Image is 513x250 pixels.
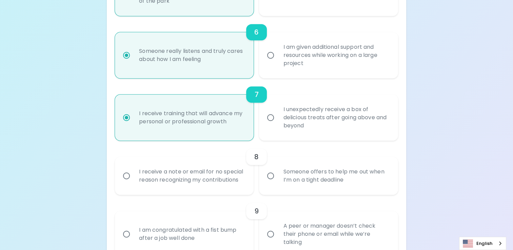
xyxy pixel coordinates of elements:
[254,151,259,162] h6: 8
[459,237,506,250] aside: Language selected: English
[115,141,398,195] div: choice-group-check
[134,160,250,192] div: I receive a note or email for no special reason recognizing my contributions
[254,206,259,216] h6: 9
[115,78,398,141] div: choice-group-check
[459,237,506,250] div: Language
[134,101,250,134] div: I receive training that will advance my personal or professional growth
[459,237,506,250] a: English
[115,16,398,78] div: choice-group-check
[254,27,259,38] h6: 6
[278,160,394,192] div: Someone offers to help me out when I’m on a tight deadline
[278,97,394,138] div: I unexpectedly receive a box of delicious treats after going above and beyond
[134,39,250,71] div: Someone really listens and truly cares about how I am feeling
[254,89,258,100] h6: 7
[278,35,394,76] div: I am given additional support and resources while working on a large project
